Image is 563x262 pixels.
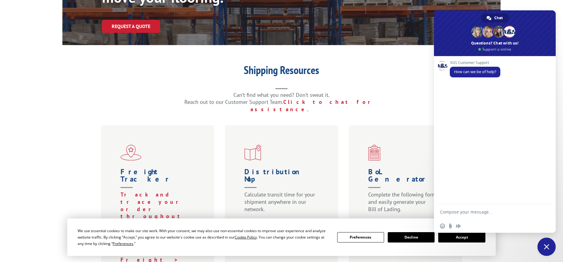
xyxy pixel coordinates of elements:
h1: BoL Generator [368,168,445,191]
div: Cookie Consent Prompt [67,218,496,256]
p: Track and trace your order throughout its journey. SMS notifications available. [121,191,197,249]
span: Send a file [448,224,453,228]
a: Close chat [537,238,556,256]
span: How can we be of help? [454,69,496,74]
p: Calculate transit time for your shipment anywhere in our network. [244,191,321,218]
p: Complete the following form and easily generate your Bill of Lading. [368,191,445,218]
div: We use essential cookies to make our site work. With your consent, we may also use non-essential ... [78,228,330,247]
span: Chat [494,13,503,23]
button: Preferences [337,232,384,243]
span: Audio message [456,224,461,228]
h1: Shipping Resources [160,65,403,79]
button: Accept [438,232,485,243]
a: Chat [481,13,509,23]
p: Can’t find what you need? Don’t sweat it. Reach out to our Customer Support Team. [160,91,403,113]
img: xgs-icon-flagship-distribution-model-red [121,145,142,161]
span: Insert an emoji [440,224,445,228]
a: Click to chat for assistance. [250,98,379,113]
img: xgs-icon-distribution-map-red [244,145,261,161]
span: Preferences [113,241,133,246]
h1: Freight Tracker [121,168,197,191]
a: Freight Tracker Track and trace your order throughout its journey. SMS notifications available. [121,168,197,249]
span: Cookie Policy [235,235,257,240]
textarea: Compose your message... [440,204,537,219]
img: xgs-icon-bo-l-generator-red [368,145,380,161]
span: XGS Customer Support [450,61,500,65]
a: Request a Quote [102,20,160,33]
button: Decline [388,232,435,243]
h1: Distribution Map [244,168,321,191]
